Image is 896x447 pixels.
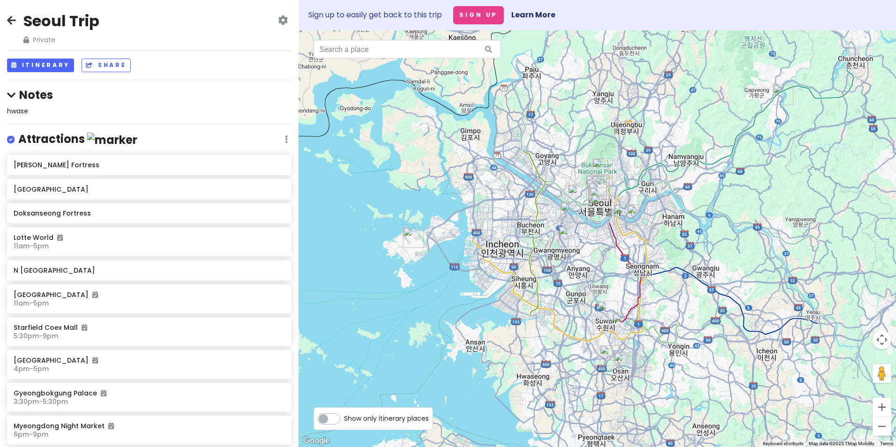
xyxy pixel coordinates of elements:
h6: Myeongdong Night Market [14,422,285,430]
span: 6pm - 9pm [14,430,48,439]
h6: [PERSON_NAME] Fortress [14,161,285,169]
span: hwase [7,106,28,116]
i: Added to itinerary [92,291,98,298]
h6: Gyeongbokgung Palace [14,389,285,397]
div: Nami Island [773,84,793,105]
h6: Starfield Coex Mall [14,323,285,332]
h4: Attractions [18,132,137,147]
h6: [GEOGRAPHIC_DATA] [14,356,285,365]
div: Suwon Hwaseong Fortress [597,301,618,321]
a: Open this area in Google Maps (opens a new window) [301,435,332,447]
div: Myeongdong Night Market [589,183,609,203]
button: Zoom out [873,417,891,436]
span: 11am - 5pm [14,298,49,308]
h6: [GEOGRAPHIC_DATA] [14,185,285,194]
button: Itinerary [7,59,74,72]
h2: Seoul Trip [23,11,99,31]
h6: N [GEOGRAPHIC_DATA] [14,266,285,275]
button: Map camera controls [873,330,891,349]
div: Incheon International Airport [403,227,424,248]
div: Bukhansan National Park [592,158,613,179]
button: Sign Up [453,6,504,24]
img: marker [87,133,137,147]
button: Zoom in [873,398,891,417]
span: Show only itinerary places [344,413,429,424]
a: Learn More [511,9,555,20]
span: 11am - 5pm [14,241,49,251]
button: Keyboard shortcuts [763,440,803,447]
div: Lotte World [627,205,648,225]
div: Luxury hanok with private bathtub - SN11 [588,174,608,195]
div: Insadong Culture Street [589,179,610,199]
span: Private [23,35,99,45]
a: Terms [880,441,893,446]
div: Doksanseong Fortress [600,345,620,366]
div: N Seoul Tower [590,187,610,208]
i: Added to itinerary [101,390,106,396]
h6: Lotte World [14,233,285,242]
div: Gyeongbokgung Palace [586,175,606,196]
div: Cheonggyecheon Stream [586,179,607,200]
div: Samsung Innovation Museum [612,313,633,334]
div: MD HOTEL DOKSAN [559,226,579,246]
i: Added to itinerary [108,423,114,429]
button: Share [82,59,130,72]
span: 5:30pm - 9pm [14,331,58,341]
i: Added to itinerary [82,324,87,331]
div: Changgyeonggung Palace [592,176,612,196]
span: 4pm - 5pm [14,364,49,373]
i: Added to itinerary [92,357,98,364]
div: Mulhyanggi Arboretum [614,352,635,373]
div: Times Square, Seoul [560,202,581,223]
h6: Doksanseong Fortress [14,209,285,217]
div: Starfield Coex Mall [614,204,635,225]
span: 3:30pm - 5:30pm [14,397,68,406]
span: Map data ©2025 TMap Mobility [809,441,874,446]
div: Itaewon Izakaya Momo's Strange Adventure [591,194,612,215]
h4: Notes [7,88,291,102]
button: Drag Pegman onto the map to open Street View [873,364,891,383]
input: Search a place [314,40,501,59]
i: Added to itinerary [57,234,63,241]
img: Google [301,435,332,447]
h6: [GEOGRAPHIC_DATA] [14,291,285,299]
div: Hongik University Station [568,185,589,205]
